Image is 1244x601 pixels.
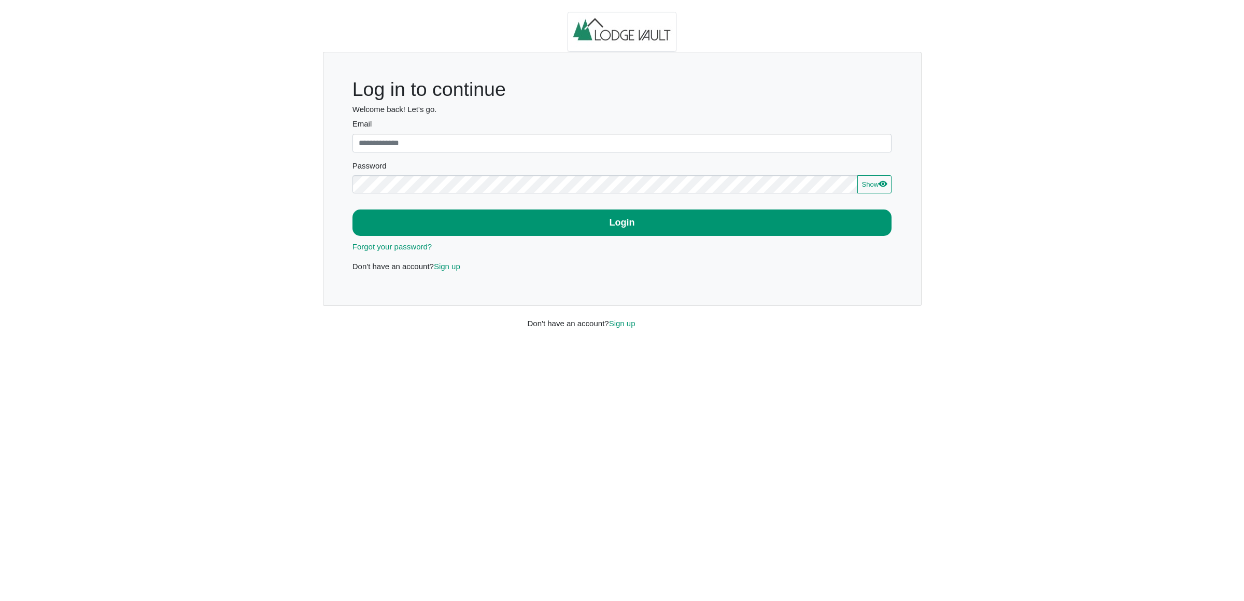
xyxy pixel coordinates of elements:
div: Don't have an account? [520,306,725,329]
a: Sign up [434,262,460,271]
p: Don't have an account? [352,261,892,273]
h6: Welcome back! Let's go. [352,105,892,114]
legend: Password [352,160,892,175]
svg: eye fill [879,179,887,188]
a: Forgot your password? [352,242,432,251]
img: logo.2b93711c.jpg [568,12,676,52]
button: Login [352,209,892,236]
a: Sign up [609,319,635,328]
button: Showeye fill [857,175,892,194]
label: Email [352,118,892,130]
b: Login [610,217,635,228]
h1: Log in to continue [352,78,892,101]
